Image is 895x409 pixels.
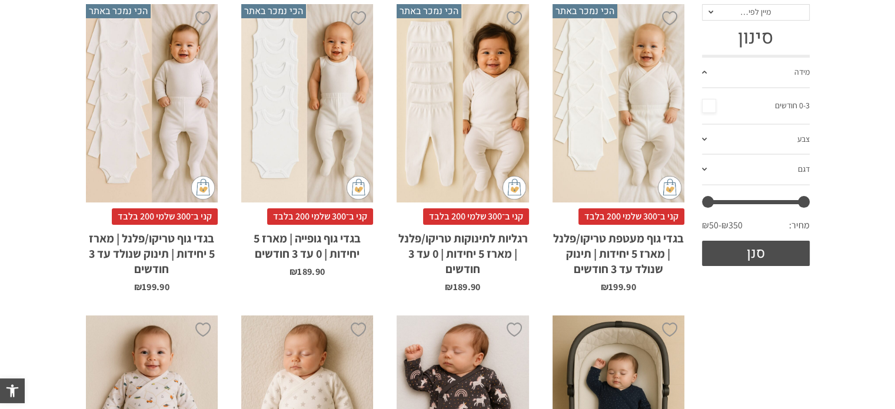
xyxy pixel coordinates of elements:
span: ₪ [601,281,608,293]
bdi: 199.90 [134,281,169,293]
a: הכי נמכר באתר בגדי גוף טריקו/פלנל | מארז 5 יחידות | תינוק שנולד עד 3 חודשים קני ב־300 שלמי 200 בל... [86,4,218,292]
h2: בגדי גוף מעטפת טריקו/פלנל | מארז 5 יחידות | תינוק שנולד עד 3 חודשים [553,225,684,277]
span: הכי נמכר באתר [397,4,461,18]
h3: סינון [702,26,810,49]
span: מיין לפי… [740,6,771,17]
a: דגם [702,155,810,185]
img: cat-mini-atc.png [191,176,215,199]
span: קני ב־300 שלמי 200 בלבד [267,208,373,225]
span: קני ב־300 שלמי 200 בלבד [423,208,529,225]
span: הכי נמכר באתר [241,4,306,18]
span: הכי נמכר באתר [553,4,617,18]
span: הכי נמכר באתר [86,4,151,18]
div: מחיר: — [702,216,810,241]
bdi: 189.90 [290,265,325,278]
a: הכי נמכר באתר בגדי גוף מעטפת טריקו/פלנל | מארז 5 יחידות | תינוק שנולד עד 3 חודשים קני ב־300 שלמי ... [553,4,684,292]
span: ₪350 [721,219,743,232]
bdi: 189.90 [445,281,480,293]
a: 0-3 חודשים [702,97,810,115]
a: הכי נמכר באתר בגדי גוף גופייה | מארז 5 יחידות | 0 עד 3 חודשים קני ב־300 שלמי 200 בלבדבגדי גוף גופ... [241,4,373,277]
bdi: 199.90 [601,281,636,293]
a: הכי נמכר באתר רגליות לתינוקות טריקו/פלנל | מארז 5 יחידות | 0 עד 3 חודשים קני ב־300 שלמי 200 בלבדר... [397,4,528,292]
a: צבע [702,125,810,155]
span: ₪ [134,281,142,293]
h2: בגדי גוף טריקו/פלנל | מארז 5 יחידות | תינוק שנולד עד 3 חודשים [86,225,218,277]
img: cat-mini-atc.png [347,176,370,199]
button: סנן [702,241,810,266]
span: ₪ [445,281,453,293]
img: cat-mini-atc.png [658,176,681,199]
span: קני ב־300 שלמי 200 בלבד [112,208,218,225]
h2: רגליות לתינוקות טריקו/פלנל | מארז 5 יחידות | 0 עד 3 חודשים [397,225,528,277]
span: קני ב־300 שלמי 200 בלבד [578,208,684,225]
a: מידה [702,58,810,88]
img: cat-mini-atc.png [503,176,526,199]
span: ₪ [290,265,297,278]
span: ₪50 [702,219,721,232]
h2: בגדי גוף גופייה | מארז 5 יחידות | 0 עד 3 חודשים [241,225,373,261]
